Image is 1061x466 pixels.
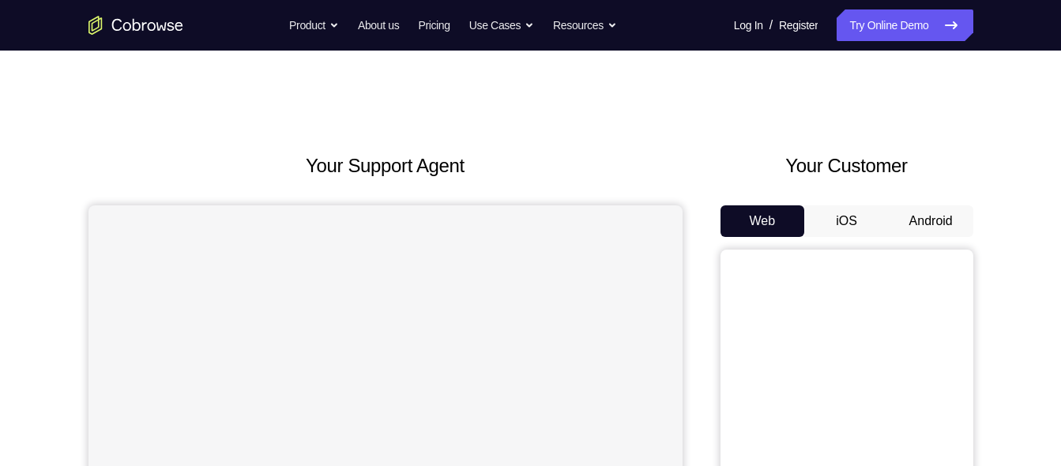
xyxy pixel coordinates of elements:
[779,9,818,41] a: Register
[88,152,683,180] h2: Your Support Agent
[804,205,889,237] button: iOS
[418,9,450,41] a: Pricing
[734,9,763,41] a: Log In
[469,9,534,41] button: Use Cases
[889,205,973,237] button: Android
[289,9,339,41] button: Product
[88,16,183,35] a: Go to the home page
[553,9,617,41] button: Resources
[721,205,805,237] button: Web
[769,16,773,35] span: /
[358,9,399,41] a: About us
[837,9,973,41] a: Try Online Demo
[721,152,973,180] h2: Your Customer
